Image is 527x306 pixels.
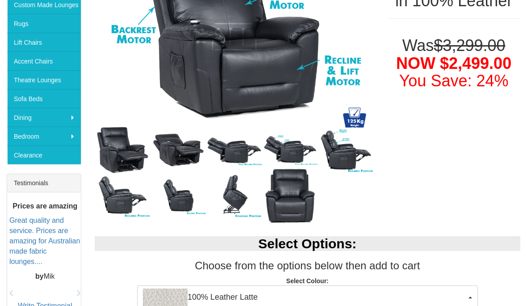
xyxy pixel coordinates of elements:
[7,127,81,145] a: Bedroom
[7,51,81,70] a: Accent Chairs
[396,54,511,72] span: NOW $2,499.00
[13,202,77,210] b: Prices are amazing
[7,89,81,108] a: Sofa Beds
[258,236,356,251] b: Select Options:
[9,272,81,282] p: Mik
[7,145,81,164] a: Clearance
[7,70,81,89] a: Theatre Lounges
[7,174,81,192] div: Testimonials
[95,260,520,272] h3: Choose from the options below then add to cart
[7,14,81,33] a: Rugs
[9,217,80,265] a: Great quality and service. Prices are amazing for Australian made fabric lounges....
[434,36,505,55] del: $3,299.00
[286,277,329,285] strong: Select Colour:
[7,33,81,51] a: Lift Chairs
[387,37,520,90] h1: Was
[7,108,81,127] a: Dining
[399,72,509,90] font: You Save: 24%
[35,272,44,280] b: by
